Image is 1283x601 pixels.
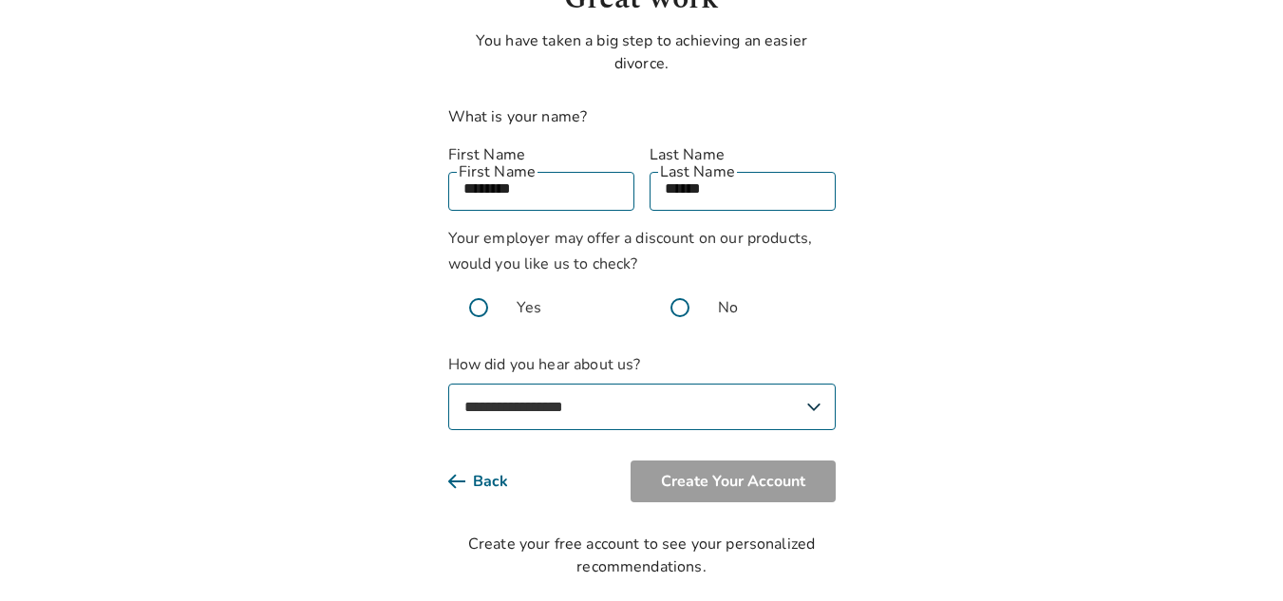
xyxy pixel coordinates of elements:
div: Create your free account to see your personalized recommendations. [448,533,836,578]
span: No [718,296,738,319]
label: First Name [448,143,634,166]
label: What is your name? [448,106,588,127]
span: Your employer may offer a discount on our products, would you like us to check? [448,228,813,274]
label: Last Name [650,143,836,166]
p: You have taken a big step to achieving an easier divorce. [448,29,836,75]
label: How did you hear about us? [448,353,836,430]
iframe: Chat Widget [1188,510,1283,601]
button: Back [448,460,538,502]
select: How did you hear about us? [448,384,836,430]
span: Yes [517,296,541,319]
button: Create Your Account [631,460,836,502]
